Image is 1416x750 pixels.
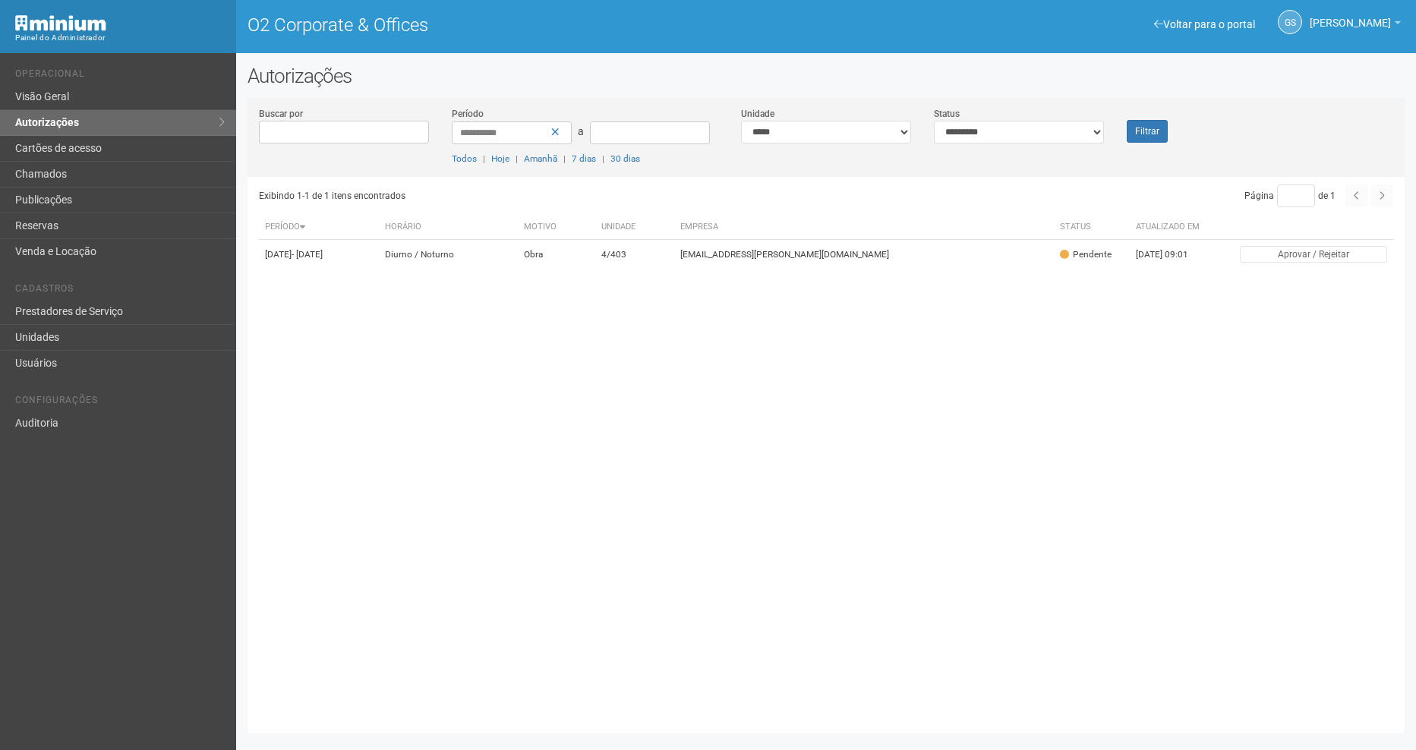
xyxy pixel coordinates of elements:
[674,215,1054,240] th: Empresa
[15,68,225,84] li: Operacional
[259,184,822,207] div: Exibindo 1-1 de 1 itens encontrados
[1130,215,1213,240] th: Atualizado em
[518,240,594,269] td: Obra
[1130,240,1213,269] td: [DATE] 09:01
[1310,19,1401,31] a: [PERSON_NAME]
[15,15,106,31] img: Minium
[741,107,774,121] label: Unidade
[15,31,225,45] div: Painel do Administrador
[572,153,596,164] a: 7 dias
[518,215,594,240] th: Motivo
[524,153,557,164] a: Amanhã
[1244,191,1336,201] span: Página de 1
[1054,215,1130,240] th: Status
[563,153,566,164] span: |
[491,153,509,164] a: Hoje
[602,153,604,164] span: |
[595,240,675,269] td: 4/403
[934,107,960,121] label: Status
[259,107,303,121] label: Buscar por
[1127,120,1168,143] button: Filtrar
[379,215,519,240] th: Horário
[292,249,323,260] span: - [DATE]
[483,153,485,164] span: |
[1310,2,1391,29] span: Gabriela Souza
[516,153,518,164] span: |
[1278,10,1302,34] a: GS
[379,240,519,269] td: Diurno / Noturno
[248,65,1405,87] h2: Autorizações
[259,240,379,269] td: [DATE]
[595,215,675,240] th: Unidade
[259,215,379,240] th: Período
[578,125,584,137] span: a
[15,395,225,411] li: Configurações
[15,283,225,299] li: Cadastros
[1060,248,1112,261] div: Pendente
[610,153,640,164] a: 30 dias
[1240,246,1387,263] button: Aprovar / Rejeitar
[1154,18,1255,30] a: Voltar para o portal
[452,107,484,121] label: Período
[674,240,1054,269] td: [EMAIL_ADDRESS][PERSON_NAME][DOMAIN_NAME]
[452,153,477,164] a: Todos
[248,15,815,35] h1: O2 Corporate & Offices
